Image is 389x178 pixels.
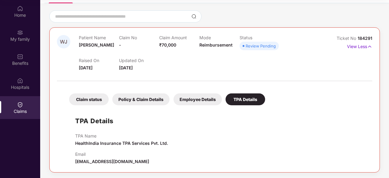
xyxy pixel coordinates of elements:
[347,42,372,50] p: View Less
[112,93,170,105] div: Policy & Claim Details
[246,43,276,49] div: Review Pending
[17,78,23,84] img: svg+xml;base64,PHN2ZyBpZD0iSG9zcGl0YWxzIiB4bWxucz0iaHR0cDovL3d3dy53My5vcmcvMjAwMC9zdmciIHdpZHRoPS...
[119,58,159,63] p: Updated On
[119,35,159,40] p: Claim No
[17,54,23,60] img: svg+xml;base64,PHN2ZyBpZD0iQmVuZWZpdHMiIHhtbG5zPSJodHRwOi8vd3d3LnczLm9yZy8yMDAwL3N2ZyIgd2lkdGg9Ij...
[337,36,358,41] span: Ticket No
[79,42,114,47] span: [PERSON_NAME]
[173,93,222,105] div: Employee Details
[358,36,372,41] span: 184291
[69,93,109,105] div: Claim status
[367,43,372,50] img: svg+xml;base64,PHN2ZyB4bWxucz0iaHR0cDovL3d3dy53My5vcmcvMjAwMC9zdmciIHdpZHRoPSIxNyIgaGVpZ2h0PSIxNy...
[75,133,168,138] p: TPA Name
[17,30,23,36] img: svg+xml;base64,PHN2ZyB3aWR0aD0iMjAiIGhlaWdodD0iMjAiIHZpZXdCb3g9IjAgMCAyMCAyMCIgZmlsbD0ibm9uZSIgeG...
[159,35,199,40] p: Claim Amount
[75,159,149,164] span: [EMAIL_ADDRESS][DOMAIN_NAME]
[60,39,67,44] span: WJ
[191,14,196,19] img: svg+xml;base64,PHN2ZyBpZD0iU2VhcmNoLTMyeDMyIiB4bWxucz0iaHR0cDovL3d3dy53My5vcmcvMjAwMC9zdmciIHdpZH...
[79,35,119,40] p: Patient Name
[17,5,23,12] img: svg+xml;base64,PHN2ZyBpZD0iSG9tZSIgeG1sbnM9Imh0dHA6Ly93d3cudzMub3JnLzIwMDAvc3ZnIiB3aWR0aD0iMjAiIG...
[159,42,176,47] span: ₹70,000
[75,152,149,157] p: Email
[119,42,121,47] span: -
[79,58,119,63] p: Raised On
[75,141,168,146] span: HealthIndia Insurance TPA Services Pvt. Ltd.
[17,102,23,108] img: svg+xml;base64,PHN2ZyBpZD0iQ2xhaW0iIHhtbG5zPSJodHRwOi8vd3d3LnczLm9yZy8yMDAwL3N2ZyIgd2lkdGg9IjIwIi...
[79,65,93,70] span: [DATE]
[199,35,240,40] p: Mode
[75,116,114,126] h1: TPA Details
[119,65,133,70] span: [DATE]
[199,42,233,47] span: Reimbursement
[240,35,280,40] p: Status
[226,93,265,105] div: TPA Details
